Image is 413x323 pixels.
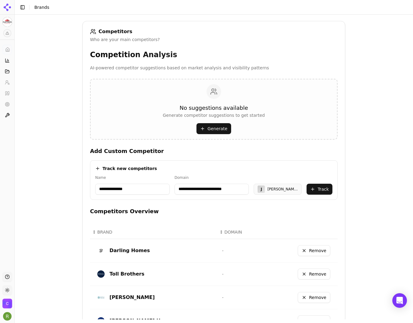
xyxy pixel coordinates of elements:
[109,294,155,301] div: [PERSON_NAME]
[92,229,215,235] div: ↕BRAND
[2,299,12,308] button: Open organization switcher
[90,225,217,239] th: BRAND
[109,247,150,254] div: Darling Homes
[222,272,224,276] span: -
[196,123,231,134] button: Generate
[220,229,268,235] div: ↕DOMAIN
[90,64,338,71] p: AI-powered competitor suggestions based on market analysis and visibility patterns
[97,247,105,254] img: darling homes
[163,112,265,118] p: Generate competitor suggestions to get started
[217,225,271,239] th: DOMAIN
[97,229,113,235] span: BRAND
[109,270,144,278] div: Toll Brothers
[298,292,330,303] button: Remove
[2,299,12,308] img: Crescere Digital
[307,184,332,195] button: Track
[90,147,338,155] h4: Add Custom Competitor
[90,50,338,60] h3: Competition Analysis
[175,175,249,180] label: Domain
[392,293,407,308] div: Open Intercom Messenger
[298,269,330,280] button: Remove
[3,312,12,321] img: Ryan Boe
[222,248,224,253] span: -
[2,17,12,27] button: Current brand: Partners in Building
[3,312,12,321] button: Open user button
[261,187,262,192] span: J
[34,4,49,10] nav: breadcrumb
[90,29,338,35] div: Competitors
[97,294,105,301] img: ashton woods
[222,295,224,300] span: -
[97,270,105,278] img: Toll Brothers
[224,229,242,235] span: DOMAIN
[163,104,265,112] h5: No suggestions available
[267,187,298,192] div: [PERSON_NAME] Homes
[102,165,157,172] h4: Track new competitors
[298,245,330,256] button: Remove
[90,207,338,216] h4: Competitors Overview
[95,175,170,180] label: Name
[2,17,12,27] img: Partners in Building
[34,5,49,10] span: Brands
[90,36,338,43] div: Who are your main competitors?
